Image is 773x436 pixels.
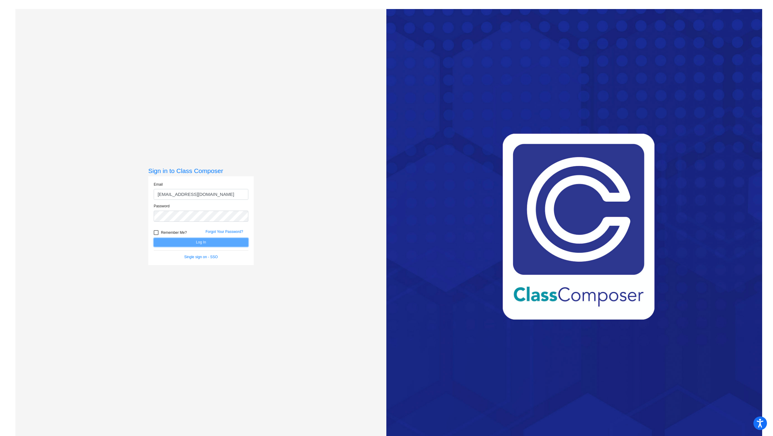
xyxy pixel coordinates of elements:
a: Forgot Your Password? [206,230,243,234]
a: Single sign on - SSO [184,255,218,259]
h3: Sign in to Class Composer [148,167,254,175]
label: Password [154,203,170,209]
label: Email [154,182,163,187]
span: Remember Me? [161,229,187,236]
button: Log In [154,238,248,247]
